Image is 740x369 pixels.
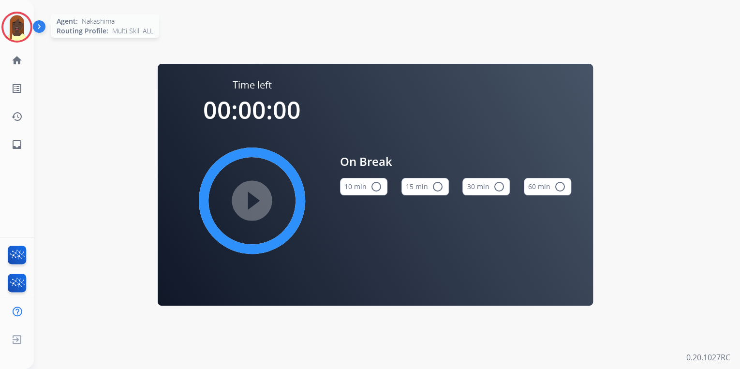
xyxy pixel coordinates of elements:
span: On Break [340,153,571,170]
mat-icon: radio_button_unchecked [493,181,504,192]
span: Nakashima [82,16,115,26]
button: 60 min [524,178,571,195]
img: avatar [3,14,30,41]
mat-icon: history [11,111,23,122]
span: Routing Profile: [57,26,108,36]
mat-icon: radio_button_unchecked [370,181,382,192]
span: Time left [233,78,272,92]
mat-icon: radio_button_unchecked [554,181,566,192]
button: 30 min [462,178,510,195]
mat-icon: list_alt [11,83,23,94]
button: 10 min [340,178,387,195]
span: 00:00:00 [203,93,301,126]
mat-icon: inbox [11,139,23,150]
span: Multi Skill ALL [112,26,153,36]
p: 0.20.1027RC [686,352,730,363]
mat-icon: home [11,55,23,66]
span: Agent: [57,16,78,26]
mat-icon: radio_button_unchecked [432,181,444,192]
button: 15 min [401,178,449,195]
